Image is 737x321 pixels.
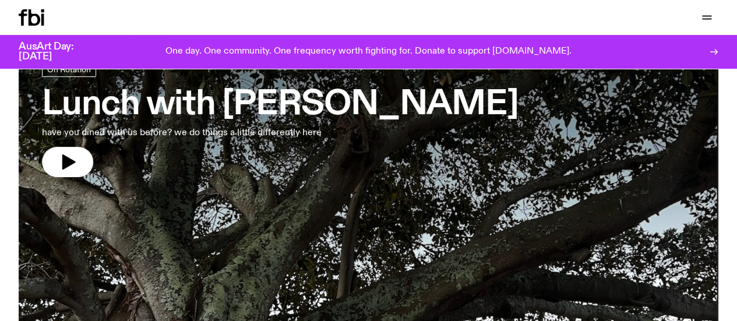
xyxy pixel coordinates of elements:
a: On Rotation [42,62,96,77]
span: On Rotation [47,65,91,74]
p: One day. One community. One frequency worth fighting for. Donate to support [DOMAIN_NAME]. [165,47,572,57]
p: have you dined with us before? we do things a little differently here [42,126,340,140]
h3: Lunch with [PERSON_NAME] [42,89,518,121]
h3: AusArt Day: [DATE] [19,42,93,62]
a: Lunch with [PERSON_NAME]have you dined with us before? we do things a little differently here [42,62,518,177]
